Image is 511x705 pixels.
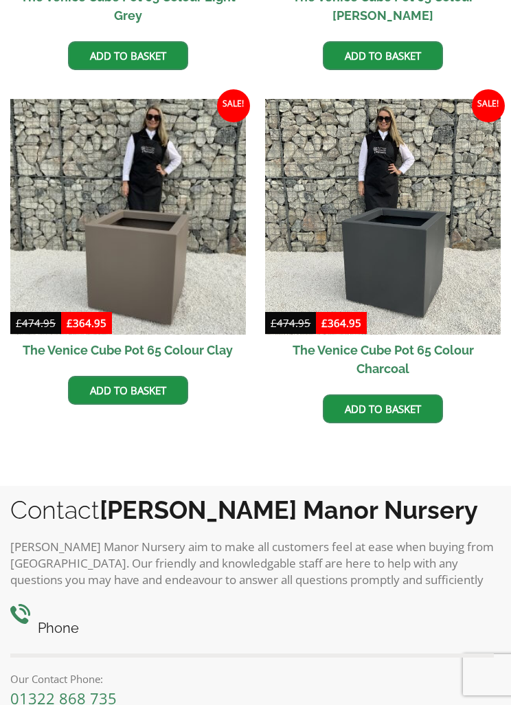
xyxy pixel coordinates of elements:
span: £ [16,316,22,330]
span: £ [321,316,328,330]
img: The Venice Cube Pot 65 Colour Charcoal [265,99,501,335]
h2: Contact [10,495,494,524]
span: Sale! [472,89,505,122]
h2: The Venice Cube Pot 65 Colour Charcoal [265,335,501,384]
span: £ [271,316,277,330]
bdi: 364.95 [67,316,106,330]
p: Our Contact Phone: [10,671,494,687]
a: Add to basket: “The Venice Cube Pot 65 Colour Mocha Brown” [323,41,443,70]
h2: The Venice Cube Pot 65 Colour Clay [10,335,246,366]
span: £ [67,316,73,330]
a: Sale! The Venice Cube Pot 65 Colour Clay [10,99,246,366]
b: [PERSON_NAME] Manor Nursery [100,495,478,524]
a: Add to basket: “The Venice Cube Pot 65 Colour Clay” [68,376,188,405]
h4: Phone [10,618,494,639]
p: [PERSON_NAME] Manor Nursery aim to make all customers feel at ease when buying from [GEOGRAPHIC_D... [10,539,494,588]
bdi: 364.95 [321,316,361,330]
bdi: 474.95 [16,316,56,330]
img: The Venice Cube Pot 65 Colour Clay [10,99,246,335]
a: Add to basket: “The Venice Cube Pot 65 Colour Charcoal” [323,394,443,423]
span: Sale! [217,89,250,122]
a: Sale! The Venice Cube Pot 65 Colour Charcoal [265,99,501,384]
bdi: 474.95 [271,316,310,330]
a: Add to basket: “The Venice Cube Pot 65 Colour Light Grey” [68,41,188,70]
